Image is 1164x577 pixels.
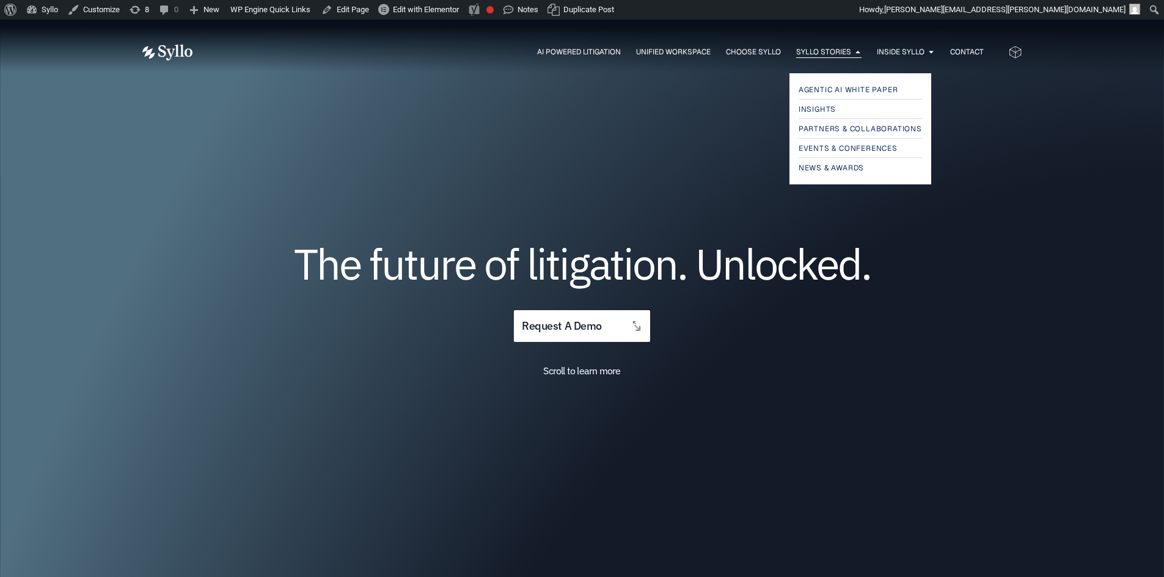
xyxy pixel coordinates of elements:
[799,102,922,117] a: Insights
[799,82,922,97] a: Agentic AI White Paper
[950,46,984,57] a: Contact
[884,5,1126,14] span: [PERSON_NAME][EMAIL_ADDRESS][PERSON_NAME][DOMAIN_NAME]
[216,244,949,284] h1: The future of litigation. Unlocked.
[796,46,851,57] a: Syllo Stories
[726,46,781,57] a: Choose Syllo
[799,122,922,136] a: Partners & Collaborations
[486,6,494,13] div: Focus keyphrase not set
[217,46,984,58] div: Menu Toggle
[636,46,711,57] a: Unified Workspace
[522,321,601,332] span: request a demo
[877,46,924,57] a: Inside Syllo
[514,310,650,343] a: request a demo
[543,365,620,377] span: Scroll to learn more
[799,161,864,175] span: News & Awards
[799,161,922,175] a: News & Awards
[537,46,621,57] a: AI Powered Litigation
[799,141,922,156] a: Events & Conferences
[393,5,459,14] span: Edit with Elementor
[217,46,984,58] nav: Menu
[799,82,898,97] span: Agentic AI White Paper
[799,141,898,156] span: Events & Conferences
[799,102,836,117] span: Insights
[142,45,192,60] img: Vector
